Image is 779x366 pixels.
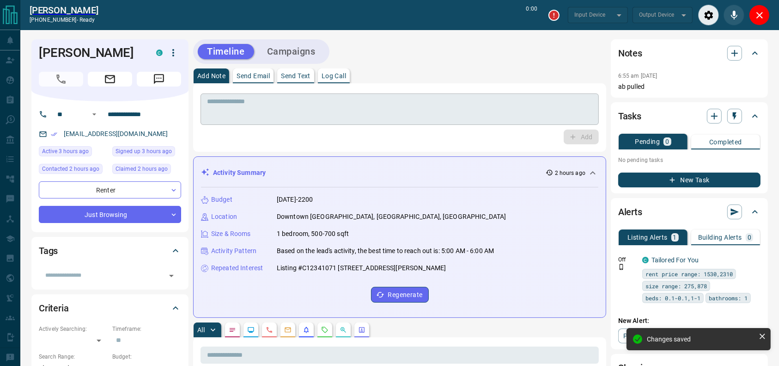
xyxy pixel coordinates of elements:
[709,293,748,303] span: bathrooms: 1
[618,205,642,219] h2: Alerts
[42,147,89,156] span: Active 3 hours ago
[749,5,770,25] div: Close
[618,73,657,79] p: 6:55 am [DATE]
[201,164,598,181] div: Activity Summary2 hours ago
[112,146,181,159] div: Wed Aug 13 2025
[673,234,677,241] p: 1
[39,72,83,87] span: Call
[618,153,761,167] p: No pending tasks
[645,269,733,279] span: rent price range: 1530,2310
[618,201,761,223] div: Alerts
[211,246,256,256] p: Activity Pattern
[277,229,349,239] p: 1 bedroom, 500-700 sqft
[358,326,365,334] svg: Agent Actions
[645,281,707,291] span: size range: 275,878
[266,326,273,334] svg: Calls
[618,264,625,270] svg: Push Notification Only
[112,325,181,333] p: Timeframe:
[618,82,761,92] p: ab pulled
[211,263,263,273] p: Repeated Interest
[39,240,181,262] div: Tags
[116,147,172,156] span: Signed up 3 hours ago
[277,263,446,273] p: Listing #C12341071 [STREET_ADDRESS][PERSON_NAME]
[642,257,649,263] div: condos.ca
[555,169,585,177] p: 2 hours ago
[88,72,132,87] span: Email
[137,72,181,87] span: Message
[618,255,637,264] p: Off
[526,5,537,25] p: 0:00
[39,301,69,316] h2: Criteria
[112,353,181,361] p: Budget:
[39,181,181,199] div: Renter
[627,234,668,241] p: Listing Alerts
[618,109,641,124] h2: Tasks
[748,234,751,241] p: 0
[322,73,346,79] p: Log Call
[211,212,237,222] p: Location
[618,329,666,343] a: Property
[197,327,205,333] p: All
[30,16,98,24] p: [PHONE_NUMBER] -
[42,164,99,174] span: Contacted 2 hours ago
[30,5,98,16] a: [PERSON_NAME]
[618,46,642,61] h2: Notes
[277,246,494,256] p: Based on the lead's activity, the best time to reach out is: 5:00 AM - 6:00 AM
[39,353,108,361] p: Search Range:
[303,326,310,334] svg: Listing Alerts
[698,5,719,25] div: Audio Settings
[618,42,761,64] div: Notes
[281,73,310,79] p: Send Text
[651,256,699,264] a: Tailored For You
[39,206,181,223] div: Just Browsing
[156,50,163,56] div: condos.ca
[618,105,761,127] div: Tasks
[618,173,761,187] button: New Task
[112,164,181,177] div: Wed Aug 13 2025
[211,195,232,205] p: Budget
[89,109,100,120] button: Open
[277,195,313,205] p: [DATE]-2200
[79,17,95,23] span: ready
[284,326,292,334] svg: Emails
[64,130,168,137] a: [EMAIL_ADDRESS][DOMAIN_NAME]
[213,168,266,178] p: Activity Summary
[698,234,742,241] p: Building Alerts
[39,297,181,319] div: Criteria
[647,335,755,343] div: Changes saved
[39,243,58,258] h2: Tags
[211,229,251,239] p: Size & Rooms
[724,5,744,25] div: Mute
[340,326,347,334] svg: Opportunities
[645,293,700,303] span: beds: 0.1-0.1,1-1
[635,138,660,145] p: Pending
[51,131,57,137] svg: Email Verified
[237,73,270,79] p: Send Email
[116,164,168,174] span: Claimed 2 hours ago
[321,326,329,334] svg: Requests
[39,164,108,177] div: Wed Aug 13 2025
[371,287,429,303] button: Regenerate
[198,44,254,59] button: Timeline
[39,45,142,60] h1: [PERSON_NAME]
[258,44,325,59] button: Campaigns
[165,269,178,282] button: Open
[618,316,761,326] p: New Alert:
[39,146,108,159] div: Wed Aug 13 2025
[709,139,742,145] p: Completed
[197,73,225,79] p: Add Note
[277,212,506,222] p: Downtown [GEOGRAPHIC_DATA], [GEOGRAPHIC_DATA], [GEOGRAPHIC_DATA]
[247,326,255,334] svg: Lead Browsing Activity
[39,325,108,333] p: Actively Searching:
[665,138,669,145] p: 0
[229,326,236,334] svg: Notes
